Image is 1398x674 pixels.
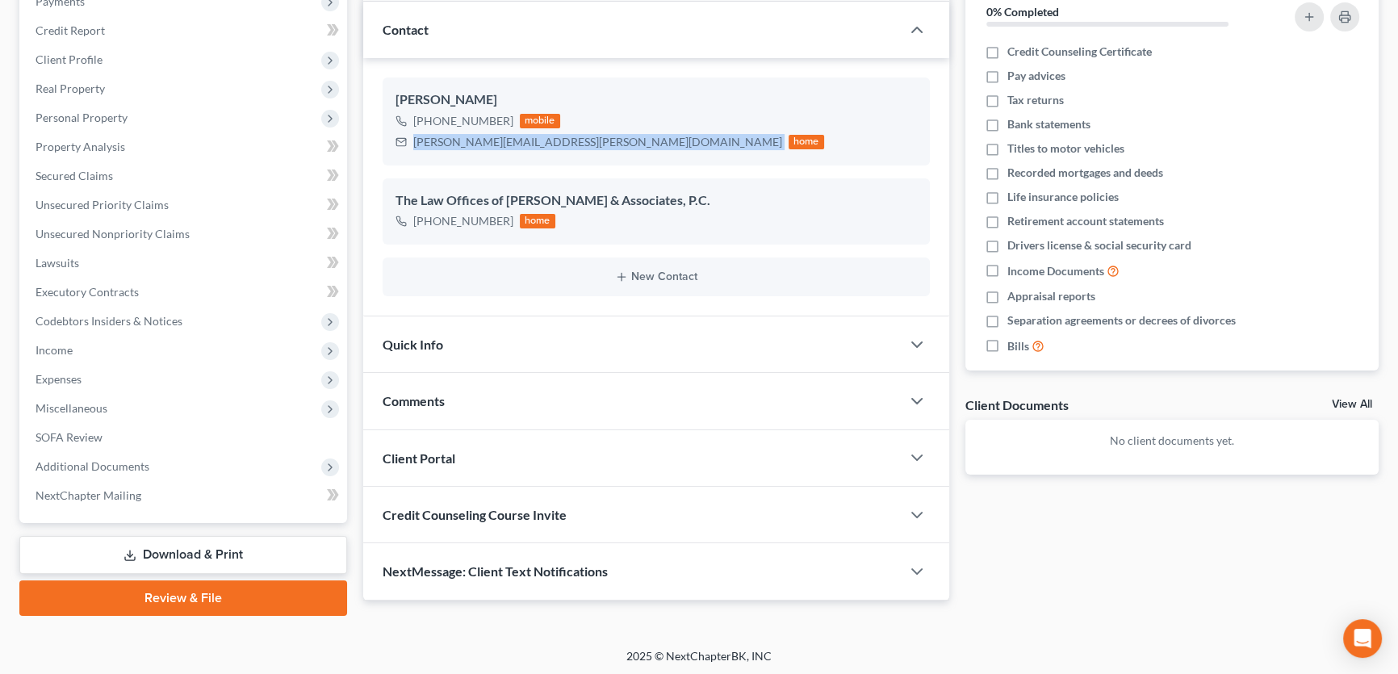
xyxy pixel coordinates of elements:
span: Miscellaneous [36,401,107,415]
span: Retirement account statements [1007,213,1164,229]
span: Contact [383,22,429,37]
a: Unsecured Priority Claims [23,190,347,220]
span: Separation agreements or decrees of divorces [1007,312,1236,329]
span: Real Property [36,82,105,95]
a: Credit Report [23,16,347,45]
span: Credit Counseling Course Invite [383,507,567,522]
span: Property Analysis [36,140,125,153]
a: Executory Contracts [23,278,347,307]
span: Unsecured Nonpriority Claims [36,227,190,241]
span: Codebtors Insiders & Notices [36,314,182,328]
span: NextChapter Mailing [36,488,141,502]
div: home [520,214,555,228]
a: Review & File [19,580,347,616]
span: Client Portal [383,450,455,466]
span: Quick Info [383,337,443,352]
span: Secured Claims [36,169,113,182]
a: Lawsuits [23,249,347,278]
span: Income [36,343,73,357]
span: Comments [383,393,445,408]
div: [PHONE_NUMBER] [413,213,513,229]
span: Appraisal reports [1007,288,1095,304]
span: Recorded mortgages and deeds [1007,165,1163,181]
div: home [789,135,824,149]
div: The Law Offices of [PERSON_NAME] & Associates, P.C. [396,191,917,211]
span: Pay advices [1007,68,1065,84]
span: Credit Counseling Certificate [1007,44,1152,60]
a: Unsecured Nonpriority Claims [23,220,347,249]
a: View All [1332,399,1372,410]
a: Secured Claims [23,161,347,190]
span: Bank statements [1007,116,1090,132]
button: New Contact [396,270,917,283]
span: Bills [1007,338,1029,354]
div: mobile [520,114,560,128]
span: Lawsuits [36,256,79,270]
span: Life insurance policies [1007,189,1119,205]
strong: 0% Completed [986,5,1059,19]
a: Download & Print [19,536,347,574]
span: Unsecured Priority Claims [36,198,169,211]
span: Income Documents [1007,263,1104,279]
p: No client documents yet. [978,433,1367,449]
span: Tax returns [1007,92,1064,108]
div: [PERSON_NAME] [396,90,917,110]
div: [PERSON_NAME][EMAIL_ADDRESS][PERSON_NAME][DOMAIN_NAME] [413,134,782,150]
span: Titles to motor vehicles [1007,140,1124,157]
span: SOFA Review [36,430,103,444]
span: Drivers license & social security card [1007,237,1191,253]
div: Open Intercom Messenger [1343,619,1382,658]
span: Expenses [36,372,82,386]
span: Client Profile [36,52,103,66]
span: Personal Property [36,111,128,124]
span: Credit Report [36,23,105,37]
div: [PHONE_NUMBER] [413,113,513,129]
span: NextMessage: Client Text Notifications [383,563,608,579]
span: Executory Contracts [36,285,139,299]
div: Client Documents [965,396,1069,413]
a: Property Analysis [23,132,347,161]
a: SOFA Review [23,423,347,452]
span: Additional Documents [36,459,149,473]
a: NextChapter Mailing [23,481,347,510]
